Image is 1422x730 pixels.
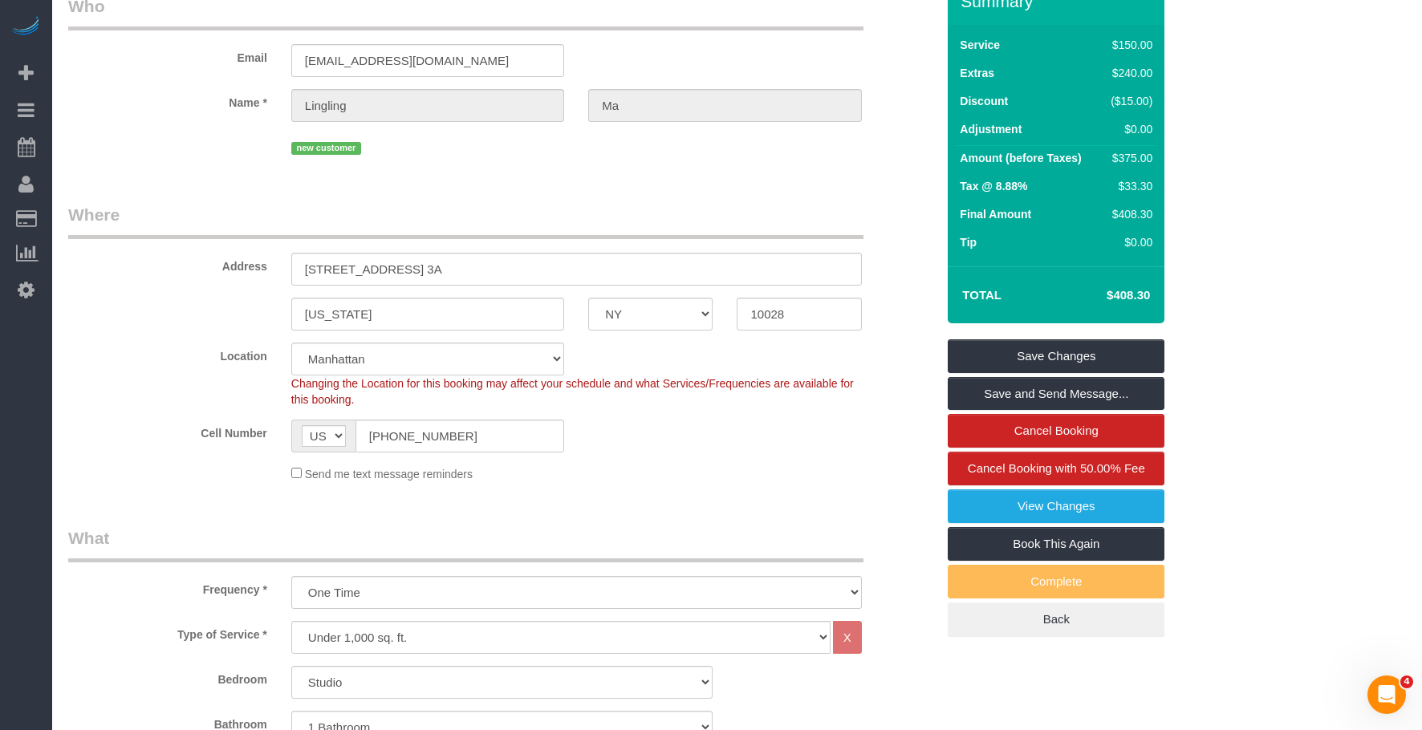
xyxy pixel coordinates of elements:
[56,576,279,598] label: Frequency *
[291,89,564,122] input: First Name
[1105,37,1153,53] div: $150.00
[960,150,1081,166] label: Amount (before Taxes)
[56,621,279,643] label: Type of Service *
[962,288,1001,302] strong: Total
[1105,206,1153,222] div: $408.30
[948,339,1164,373] a: Save Changes
[968,461,1145,475] span: Cancel Booking with 50.00% Fee
[948,602,1164,636] a: Back
[291,44,564,77] input: Email
[56,44,279,66] label: Email
[960,206,1031,222] label: Final Amount
[355,420,564,452] input: Cell Number
[68,526,863,562] legend: What
[960,178,1027,194] label: Tax @ 8.88%
[291,377,854,406] span: Changing the Location for this booking may affect your schedule and what Services/Frequencies are...
[960,65,994,81] label: Extras
[1105,93,1153,109] div: ($15.00)
[1367,675,1406,714] iframe: Intercom live chat
[948,414,1164,448] a: Cancel Booking
[56,666,279,687] label: Bedroom
[960,121,1022,137] label: Adjustment
[305,468,473,481] span: Send me text message reminders
[948,377,1164,411] a: Save and Send Message...
[1105,178,1153,194] div: $33.30
[68,203,863,239] legend: Where
[960,37,1000,53] label: Service
[1400,675,1413,688] span: 4
[56,253,279,274] label: Address
[948,489,1164,523] a: View Changes
[960,234,977,250] label: Tip
[960,93,1008,109] label: Discount
[1105,234,1153,250] div: $0.00
[56,89,279,111] label: Name *
[1105,65,1153,81] div: $240.00
[1105,150,1153,166] div: $375.00
[948,452,1164,485] a: Cancel Booking with 50.00% Fee
[291,142,361,155] span: new customer
[948,527,1164,561] a: Book This Again
[291,298,564,331] input: City
[737,298,861,331] input: Zip Code
[1058,289,1150,302] h4: $408.30
[10,16,42,39] img: Automaid Logo
[588,89,861,122] input: Last Name
[1105,121,1153,137] div: $0.00
[56,420,279,441] label: Cell Number
[56,343,279,364] label: Location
